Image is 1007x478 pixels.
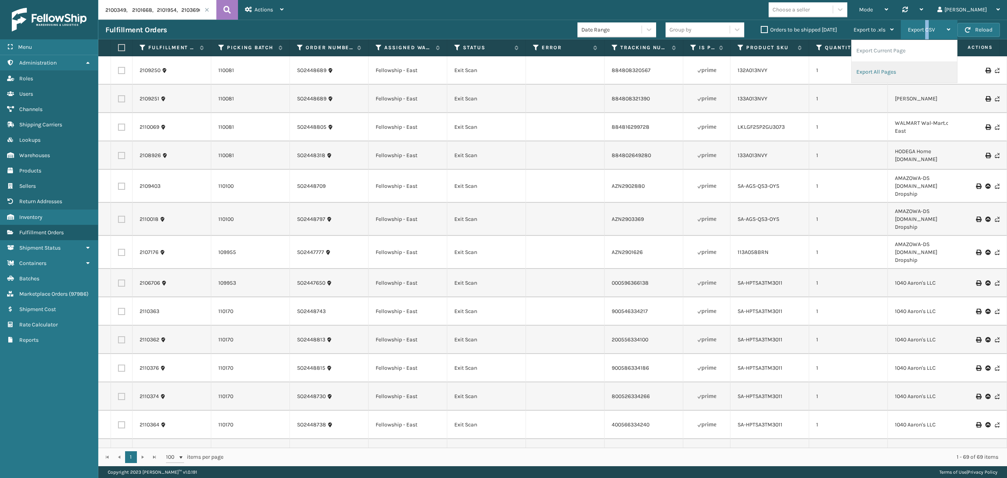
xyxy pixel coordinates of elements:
div: Group by [669,26,692,34]
i: Upload BOL [985,365,990,371]
label: Error [542,44,589,51]
a: 132A013NVY [738,67,767,74]
td: 1 [809,411,888,439]
td: 110081 [211,141,290,170]
span: Administration [19,59,57,66]
label: Quantity [825,44,872,51]
a: SA-AGS-QS3-OYS [738,183,779,189]
a: Terms of Use [939,469,966,475]
td: 900586334186 [605,354,683,382]
span: Menu [18,44,32,50]
a: 2110376 [140,364,159,372]
div: Choose a seller [773,6,810,14]
td: 1 [809,326,888,354]
i: Never Shipped [995,422,1000,428]
td: 110170 [211,354,290,382]
a: 2109251 [140,95,159,103]
td: Fellowship - East [369,382,447,411]
i: Never Shipped [995,96,1000,102]
td: 110100 [211,203,290,236]
i: Print BOL [976,422,981,428]
a: SO2448689 [297,67,326,74]
span: ( 97986 ) [69,291,89,297]
td: Fellowship - East [369,326,447,354]
label: Product SKU [746,44,794,51]
td: 110081 [211,56,290,85]
a: SO2447777 [297,248,324,256]
a: 2108926 [140,152,161,159]
a: SO2448797 [297,215,325,223]
a: SO2448689 [297,95,326,103]
td: [PERSON_NAME] [888,85,966,113]
a: 884802649280 [612,152,651,159]
i: Never Shipped [995,250,1000,255]
label: Order Number [306,44,353,51]
span: Lookups [19,137,41,143]
td: Fellowship - East [369,354,447,382]
i: Never Shipped [995,183,1000,189]
td: Exit Scan [447,203,526,236]
span: Shipment Status [19,245,61,251]
label: Assigned Warehouse [384,44,432,51]
td: Fellowship - East [369,113,447,141]
a: 2107176 [140,248,159,256]
td: AZN2901626 [605,236,683,269]
a: 2109403 [140,182,160,190]
td: Exit Scan [447,439,526,467]
span: Export CSV [908,26,935,33]
td: 000566301970 [605,439,683,467]
td: Fellowship - East [369,269,447,297]
a: 1 [125,451,137,463]
td: 1 [809,439,888,467]
i: Never Shipped [995,124,1000,130]
td: 1040 Aaron's LLC [888,354,966,382]
td: 900546334217 [605,297,683,326]
td: Exit Scan [447,411,526,439]
td: Fellowship - East [369,439,447,467]
span: Fulfillment Orders [19,229,64,236]
i: Upload BOL [985,337,990,343]
td: 110100 [211,170,290,203]
td: Fellowship - East [369,236,447,269]
i: Print Label [985,153,990,158]
span: 100 [166,453,178,461]
i: Never Shipped [995,365,1000,371]
td: HODEGA Home [DOMAIN_NAME] [888,141,966,170]
td: 109955 [211,236,290,269]
a: SO2448730 [297,393,326,400]
a: 2109250 [140,67,160,74]
td: 110170 [211,326,290,354]
a: SO2448738 [297,421,326,429]
label: Is Prime [699,44,715,51]
i: Print BOL [976,365,981,371]
i: Never Shipped [995,153,1000,158]
a: SA-AGS-QS3-OYS [738,216,779,222]
i: Print BOL [976,280,981,286]
td: Fellowship - East [369,141,447,170]
td: Exit Scan [447,354,526,382]
p: Copyright 2023 [PERSON_NAME]™ v 1.0.191 [108,466,197,478]
h3: Fulfillment Orders [105,25,167,35]
a: 133A013NVY [738,95,767,102]
i: Print BOL [976,309,981,314]
a: 2110018 [140,215,159,223]
td: Fellowship - East [369,170,447,203]
td: 1040 Aaron's LLC [888,411,966,439]
a: 133A013NVY [738,152,767,159]
i: Never Shipped [995,217,1000,222]
label: Picking Batch [227,44,275,51]
a: SA-HPTSA3TM3011 [738,393,782,400]
span: Actions [943,41,998,54]
span: Marketplace Orders [19,291,68,297]
i: Print BOL [976,394,981,399]
td: Exit Scan [447,170,526,203]
label: Tracking Number [620,44,668,51]
span: Warehouses [19,152,50,159]
i: Upload BOL [985,250,990,255]
td: 1 [809,85,888,113]
a: 2106706 [140,279,160,287]
a: SA-HPTSA3TM3011 [738,365,782,371]
span: Mode [859,6,873,13]
td: Exit Scan [447,297,526,326]
i: Upload BOL [985,422,990,428]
